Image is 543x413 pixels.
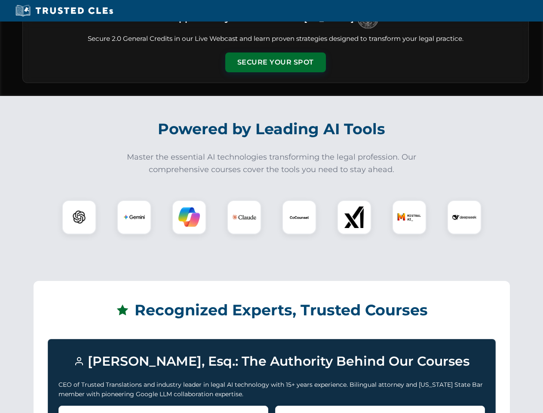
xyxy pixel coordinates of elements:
[117,200,151,234] div: Gemini
[344,206,365,228] img: xAI Logo
[34,114,510,144] h2: Powered by Leading AI Tools
[58,350,485,373] h3: [PERSON_NAME], Esq.: The Authority Behind Our Courses
[33,34,518,44] p: Secure 2.0 General Credits in our Live Webcast and learn proven strategies designed to transform ...
[48,295,496,325] h2: Recognized Experts, Trusted Courses
[121,151,422,176] p: Master the essential AI technologies transforming the legal profession. Our comprehensive courses...
[67,205,92,230] img: ChatGPT Logo
[337,200,371,234] div: xAI
[58,380,485,399] p: CEO of Trusted Translations and industry leader in legal AI technology with 15+ years experience....
[227,200,261,234] div: Claude
[62,200,96,234] div: ChatGPT
[232,205,256,229] img: Claude Logo
[13,4,116,17] img: Trusted CLEs
[282,200,316,234] div: CoCounsel
[288,206,310,228] img: CoCounsel Logo
[452,205,476,229] img: DeepSeek Logo
[225,52,326,72] button: Secure Your Spot
[447,200,482,234] div: DeepSeek
[178,206,200,228] img: Copilot Logo
[392,200,426,234] div: Mistral AI
[172,200,206,234] div: Copilot
[123,206,145,228] img: Gemini Logo
[397,205,421,229] img: Mistral AI Logo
